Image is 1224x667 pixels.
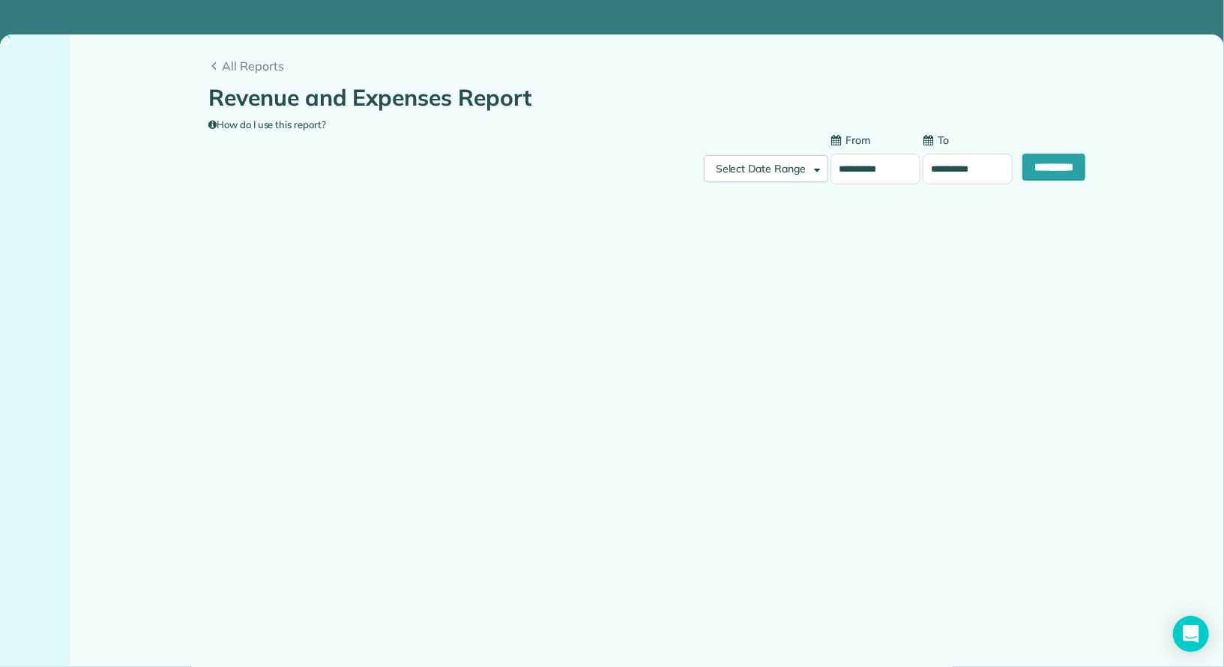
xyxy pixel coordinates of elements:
div: Open Intercom Messenger [1173,616,1209,652]
label: To [923,133,949,148]
span: Select Date Range [716,162,806,175]
h1: Revenue and Expenses Report [208,85,1074,110]
a: All Reports [208,57,1085,75]
button: Select Date Range [704,155,828,182]
label: From [830,133,870,148]
a: How do I use this report? [208,118,326,130]
span: All Reports [222,57,1085,75]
